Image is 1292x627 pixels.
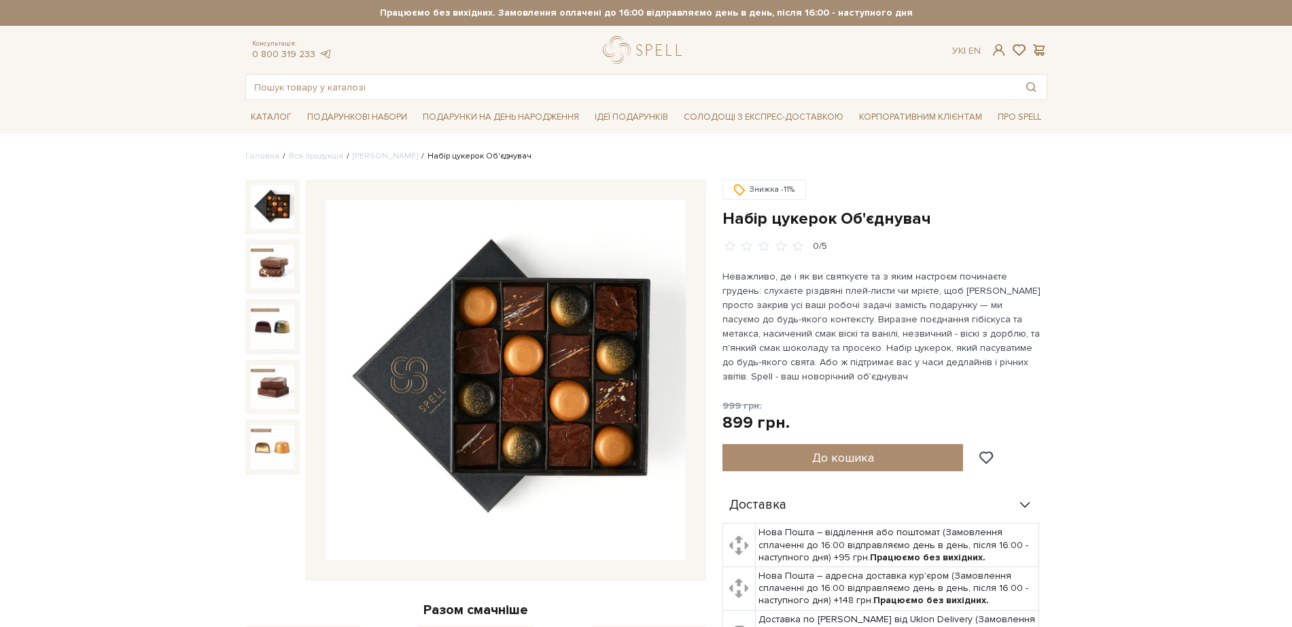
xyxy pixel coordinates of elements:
[353,151,418,161] a: [PERSON_NAME]
[251,425,294,469] img: Набір цукерок Об'єднувач
[418,150,531,163] li: Набір цукерок Об'єднувач
[245,7,1047,19] strong: Працюємо без вихідних. Замовлення оплачені до 16:00 відправляємо день в день, після 16:00 - насту...
[968,45,981,56] a: En
[722,269,1041,384] p: Неважливо, де і як ви святкуєте та з яким настроєм починаєте грудень: слухаєте різдвяні плей-лист...
[251,185,294,228] img: Набір цукерок Об'єднувач
[289,151,343,161] a: Вся продукція
[245,107,297,128] a: Каталог
[1015,75,1047,99] button: Пошук товару у каталозі
[964,45,966,56] span: |
[722,400,762,411] span: 999 грн.
[251,305,294,348] img: Набір цукерок Об'єднувач
[678,105,849,129] a: Солодощі з експрес-доставкою
[245,151,279,161] a: Головна
[952,45,981,57] div: Ук
[246,75,1015,99] input: Пошук товару у каталозі
[326,200,686,560] img: Набір цукерок Об'єднувач
[251,365,294,409] img: Набір цукерок Об'єднувач
[319,48,332,60] a: telegram
[722,180,806,200] div: Знижка -11%
[873,594,989,606] b: Працюємо без вихідних.
[245,601,706,619] div: Разом смачніше
[756,567,1039,611] td: Нова Пошта – адресна доставка кур'єром (Замовлення сплаченні до 16:00 відправляємо день в день, п...
[252,39,332,48] span: Консультація:
[992,107,1047,128] a: Про Spell
[252,48,315,60] a: 0 800 319 233
[722,412,790,433] div: 899 грн.
[854,107,988,128] a: Корпоративним клієнтам
[589,107,674,128] a: Ідеї подарунків
[722,208,1047,229] h1: Набір цукерок Об'єднувач
[251,245,294,288] img: Набір цукерок Об'єднувач
[729,499,786,511] span: Доставка
[870,552,985,563] b: Працюємо без вихідних.
[722,444,964,471] button: До кошика
[302,107,413,128] a: Подарункові набори
[813,240,827,253] div: 0/5
[603,36,688,64] a: logo
[812,450,874,465] span: До кошика
[417,107,584,128] a: Подарунки на День народження
[756,524,1039,567] td: Нова Пошта – відділення або поштомат (Замовлення сплаченні до 16:00 відправляємо день в день, піс...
